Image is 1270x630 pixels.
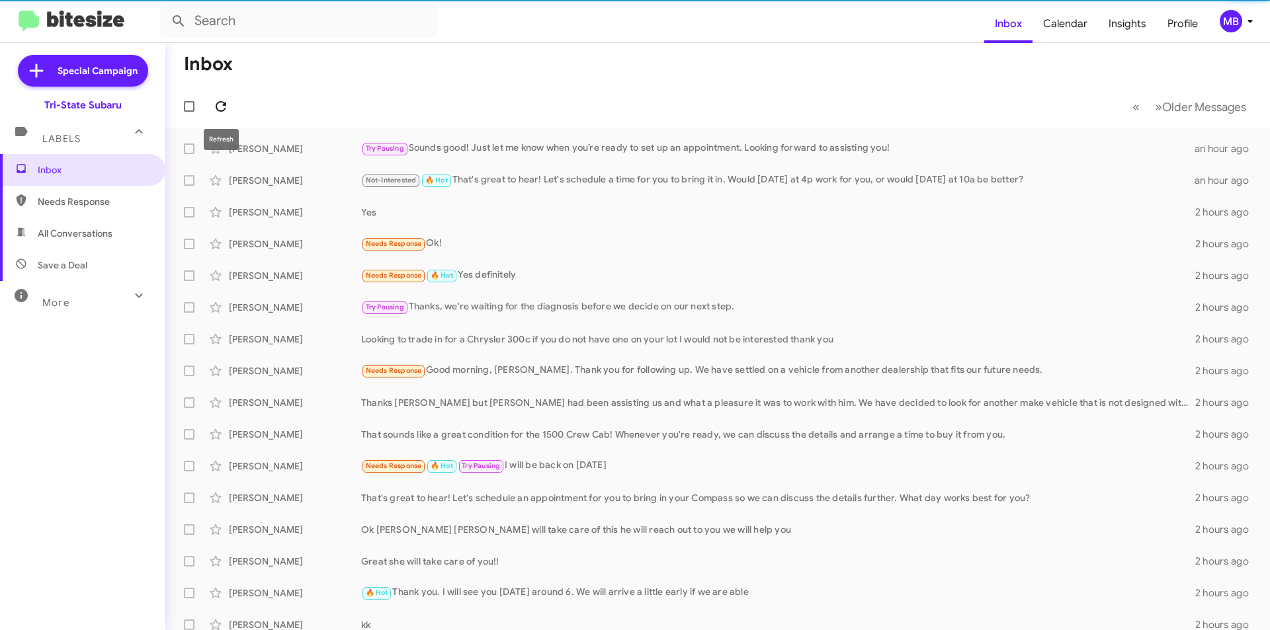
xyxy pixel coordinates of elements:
div: That's great to hear! Let's schedule a time for you to bring it in. Would [DATE] at 4p work for y... [361,173,1195,188]
div: [PERSON_NAME] [229,555,361,568]
div: [PERSON_NAME] [229,586,361,600]
div: 2 hours ago [1195,301,1259,314]
span: Special Campaign [58,64,138,77]
div: 2 hours ago [1195,333,1259,346]
div: Great she will take care of you!! [361,555,1195,568]
h1: Inbox [184,54,233,75]
div: Thank you. I will see you [DATE] around 6. We will arrive a little early if we are able [361,585,1195,600]
div: 2 hours ago [1195,364,1259,377]
div: 2 hours ago [1195,586,1259,600]
span: Needs Response [366,461,422,470]
div: Thanks [PERSON_NAME] but [PERSON_NAME] had been assisting us and what a pleasure it was to work w... [361,396,1195,409]
div: [PERSON_NAME] [229,142,361,155]
div: [PERSON_NAME] [229,459,361,473]
div: That's great to hear! Let's schedule an appointment for you to bring in your Compass so we can di... [361,491,1195,504]
button: Next [1147,93,1254,120]
a: Inbox [984,5,1033,43]
input: Search [160,5,438,37]
button: MB [1208,10,1255,32]
div: Refresh [204,129,239,150]
div: Yes definitely [361,268,1195,283]
div: [PERSON_NAME] [229,237,361,251]
span: » [1155,98,1162,115]
div: [PERSON_NAME] [229,333,361,346]
nav: Page navigation example [1125,93,1254,120]
span: Try Pausing [366,144,404,153]
div: [PERSON_NAME] [229,428,361,441]
a: Insights [1098,5,1157,43]
div: Looking to trade in for a Chrysler 300c if you do not have one on your lot I would not be interes... [361,333,1195,346]
span: 🔥 Hot [366,588,388,597]
div: MB [1220,10,1242,32]
span: More [42,297,69,309]
div: [PERSON_NAME] [229,364,361,377]
div: That sounds like a great condition for the 1500 Crew Cab! Whenever you're ready, we can discuss t... [361,428,1195,441]
span: Needs Response [38,195,150,208]
span: « [1132,98,1140,115]
div: an hour ago [1195,174,1259,187]
div: [PERSON_NAME] [229,396,361,409]
span: 🔥 Hot [425,176,448,184]
div: [PERSON_NAME] [229,301,361,314]
div: 2 hours ago [1195,269,1259,282]
div: 2 hours ago [1195,428,1259,441]
button: Previous [1124,93,1148,120]
div: Sounds good! Just let me know when you’re ready to set up an appointment. Looking forward to assi... [361,141,1195,156]
div: 2 hours ago [1195,237,1259,251]
div: 2 hours ago [1195,459,1259,473]
div: Yes [361,206,1195,219]
div: Good morning, [PERSON_NAME]. Thank you for following up. We have settled on a vehicle from anothe... [361,363,1195,378]
span: Inbox [38,163,150,177]
div: [PERSON_NAME] [229,523,361,536]
span: All Conversations [38,227,112,240]
div: Thanks, we're waiting for the diagnosis before we decide on our next step. [361,299,1195,315]
span: 🔥 Hot [431,271,453,280]
div: [PERSON_NAME] [229,491,361,504]
div: 2 hours ago [1195,491,1259,504]
span: Needs Response [366,271,422,280]
div: 2 hours ago [1195,206,1259,219]
div: 2 hours ago [1195,555,1259,568]
span: Labels [42,133,81,145]
span: Try Pausing [366,303,404,311]
div: 2 hours ago [1195,523,1259,536]
div: Tri-State Subaru [44,98,122,112]
span: Save a Deal [38,258,87,272]
div: 2 hours ago [1195,396,1259,409]
span: Try Pausing [462,461,500,470]
div: Ok! [361,236,1195,251]
div: Ok [PERSON_NAME] [PERSON_NAME] will take care of this he will reach out to you we will help you [361,523,1195,536]
span: Needs Response [366,239,422,248]
div: [PERSON_NAME] [229,174,361,187]
span: 🔥 Hot [431,461,453,470]
div: I will be back on [DATE] [361,458,1195,473]
div: [PERSON_NAME] [229,206,361,219]
a: Profile [1157,5,1208,43]
span: Needs Response [366,366,422,375]
span: Older Messages [1162,100,1246,114]
a: Special Campaign [18,55,148,87]
div: an hour ago [1195,142,1259,155]
span: Not-Interested [366,176,417,184]
div: [PERSON_NAME] [229,269,361,282]
a: Calendar [1033,5,1098,43]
